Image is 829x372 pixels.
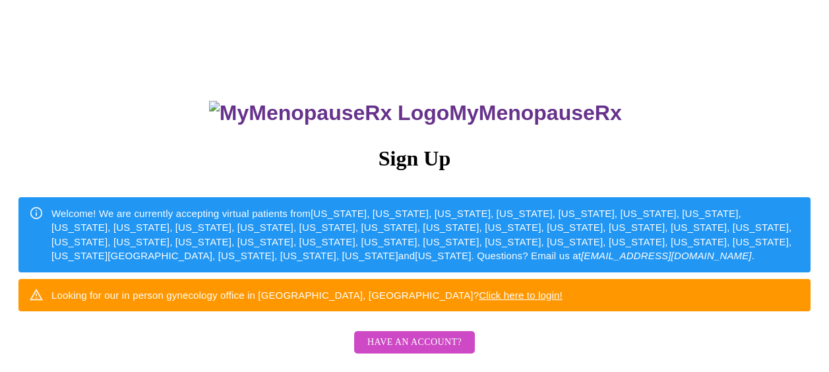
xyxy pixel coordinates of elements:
em: [EMAIL_ADDRESS][DOMAIN_NAME] [581,250,752,261]
a: Click here to login! [479,290,563,301]
span: Have an account? [367,334,462,351]
h3: MyMenopauseRx [20,101,811,125]
div: Welcome! We are currently accepting virtual patients from [US_STATE], [US_STATE], [US_STATE], [US... [51,201,800,268]
img: MyMenopauseRx Logo [209,101,449,125]
div: Looking for our in person gynecology office in [GEOGRAPHIC_DATA], [GEOGRAPHIC_DATA]? [51,283,563,307]
button: Have an account? [354,331,475,354]
a: Have an account? [351,346,478,357]
h3: Sign Up [18,146,811,171]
